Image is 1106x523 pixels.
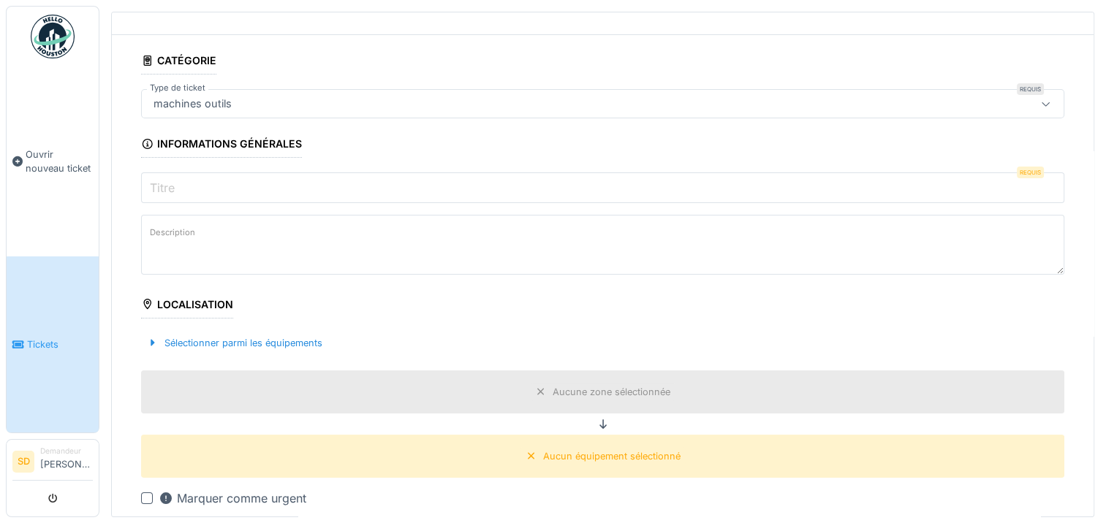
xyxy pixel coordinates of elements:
[40,446,93,477] li: [PERSON_NAME]
[141,50,216,75] div: Catégorie
[543,449,681,463] div: Aucun équipement sélectionné
[1017,167,1044,178] div: Requis
[12,446,93,481] a: SD Demandeur[PERSON_NAME]
[147,224,198,242] label: Description
[159,489,306,507] div: Marquer comme urgent
[40,446,93,457] div: Demandeur
[141,294,233,318] div: Localisation
[1017,83,1044,95] div: Requis
[148,96,238,112] div: machines outils
[31,15,75,58] img: Badge_color-CXgf-gQk.svg
[141,333,328,353] div: Sélectionner parmi les équipements
[553,385,670,399] div: Aucune zone sélectionnée
[141,133,302,158] div: Informations générales
[12,451,34,473] li: SD
[7,256,99,432] a: Tickets
[147,179,178,196] label: Titre
[27,337,93,351] span: Tickets
[26,148,93,175] span: Ouvrir nouveau ticket
[7,66,99,256] a: Ouvrir nouveau ticket
[147,82,208,94] label: Type de ticket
